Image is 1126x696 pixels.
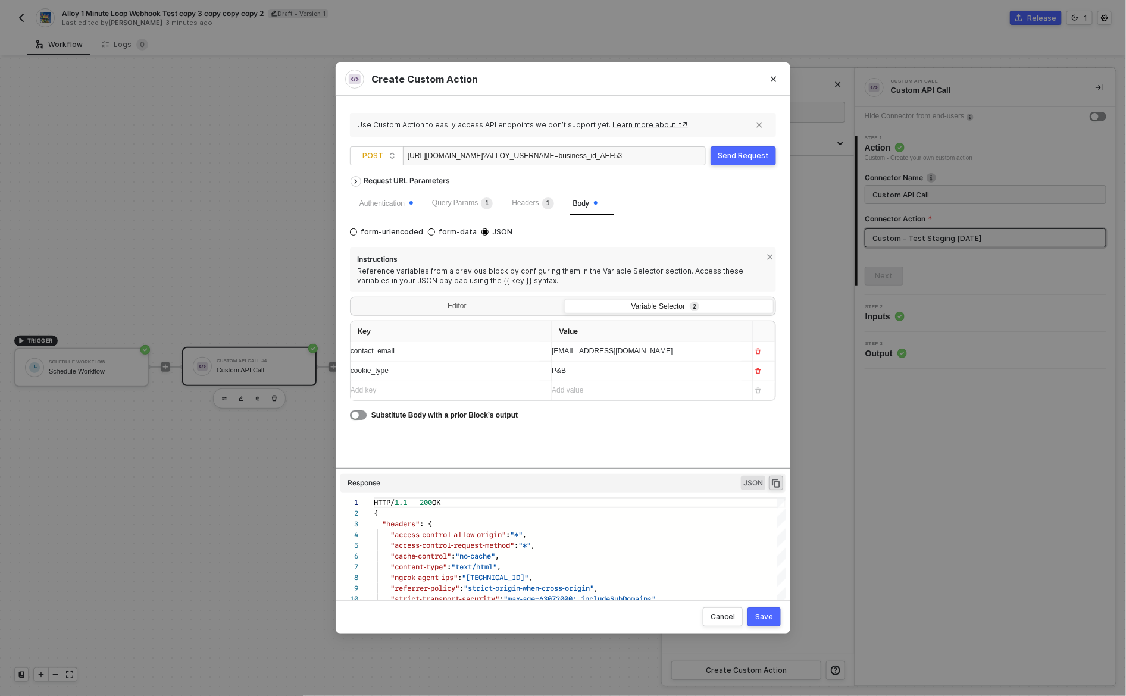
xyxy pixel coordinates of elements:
[531,540,535,551] span: ,
[352,299,562,316] div: Editor
[486,200,489,206] span: 1
[351,366,389,375] span: cookie_type
[464,582,594,594] span: "strict-origin-when-cross-origin"
[514,540,518,551] span: :
[771,478,781,488] span: icon-copy-paste
[345,70,781,89] div: Create Custom Action
[390,582,459,594] span: "referrer-policy"
[357,267,769,285] div: Reference variables from a previous block by configuring them in the Variable Selector section. A...
[756,121,763,128] span: icon-close
[455,550,495,562] span: "no-cache"
[390,529,506,540] span: "access-control-allow-origin"
[358,170,456,192] div: Request URL Parameters
[359,198,413,209] div: Authentication
[542,197,554,209] sup: 1
[390,540,514,551] span: "access-control-request-method"
[349,73,361,85] img: integration-icon
[506,529,510,540] span: :
[357,120,750,130] div: Use Custom Action to easily access API endpoints we don’t support yet.
[552,347,673,355] span: [EMAIL_ADDRESS][DOMAIN_NAME]
[546,200,550,206] span: 1
[351,321,552,342] th: Key
[573,199,598,208] span: Body
[462,572,528,583] span: "[TECHNICAL_ID]"
[711,146,776,165] button: Send Request
[362,147,396,165] span: POST
[503,593,656,604] span: "max-age=63072000; includeSubDomains"
[767,253,776,261] span: icon-close
[755,612,773,622] div: Save
[390,572,458,583] span: "ngrok-agent-ips"
[512,199,553,207] span: Headers
[523,529,527,540] span: ,
[340,583,358,594] div: 9
[711,612,735,622] div: Cancel
[390,593,499,604] span: "strict-transport-security"
[757,62,790,96] button: Close
[340,508,358,519] div: 2
[357,227,423,237] span: form-urlencoded
[348,478,380,488] div: Response
[447,561,451,572] span: :
[495,550,499,562] span: ,
[458,572,462,583] span: :
[340,519,358,529] div: 3
[497,561,501,572] span: ,
[374,507,378,519] span: {
[459,582,464,594] span: :
[528,572,533,583] span: ,
[690,302,699,311] sup: 2
[390,550,451,562] span: "cache-control"
[374,497,395,508] span: HTTP/
[693,303,696,310] span: 2
[552,366,566,375] span: P&B
[420,518,432,529] span: : {
[357,255,762,267] span: Instructions
[435,227,477,237] span: form-data
[432,497,440,508] span: OK
[747,607,781,626] button: Save
[340,562,358,572] div: 7
[718,151,769,161] div: Send Request
[489,227,512,237] span: JSON
[351,180,361,184] span: icon-arrow-right
[371,411,518,419] span: Substitute Body with a prior Block’s output
[451,561,497,572] span: "text/html"
[571,302,764,312] div: Variable Selector
[420,497,432,508] span: 200
[408,147,622,166] div: [URL][DOMAIN_NAME]
[390,561,447,572] span: "content-type"
[656,593,660,604] span: ,
[432,199,493,207] span: Query Params
[340,497,358,508] div: 1
[499,593,503,604] span: :
[340,540,358,551] div: 5
[552,321,753,342] th: Value
[612,120,688,129] a: Learn more about it↗
[451,550,455,562] span: :
[481,197,493,209] sup: 1
[741,476,765,490] span: JSON
[340,529,358,540] div: 4
[340,572,358,583] div: 8
[382,518,420,529] span: "headers"
[395,497,407,508] span: 1.1
[703,607,743,626] button: Cancel
[594,582,598,594] span: ,
[483,152,703,160] span: ?ALLOY_USERNAME=business_id_AEF53F2F012FE7F030A5CD31
[340,551,358,562] div: 6
[351,347,395,355] span: contact_email
[340,594,358,604] div: 10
